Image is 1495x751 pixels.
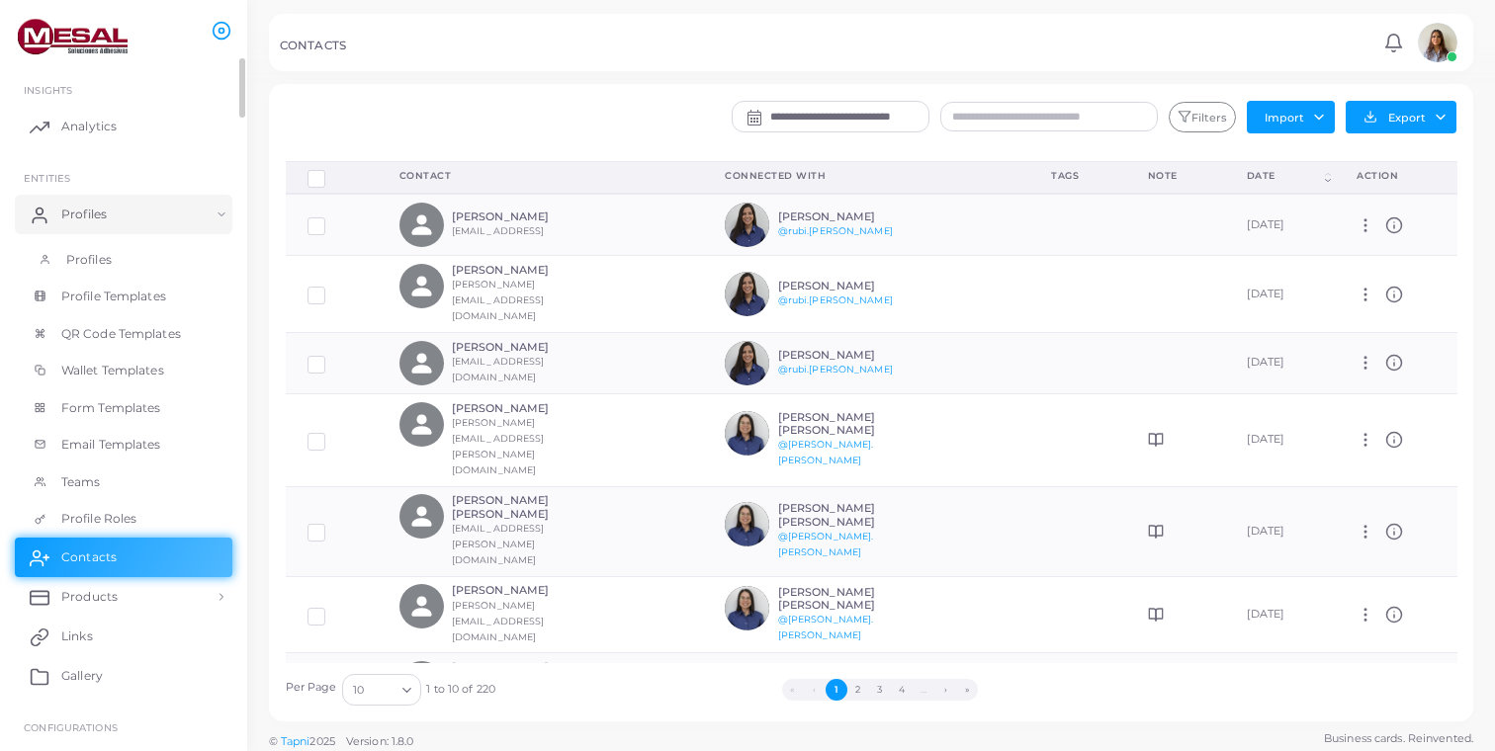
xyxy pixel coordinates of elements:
h5: CONTACTS [280,39,346,52]
svg: person fill [408,211,435,238]
img: avatar [725,586,769,630]
a: Products [15,577,232,617]
a: Gallery [15,656,232,696]
span: Profile Roles [61,510,136,528]
h6: [PERSON_NAME] [452,341,597,354]
a: Links [15,617,232,656]
a: Contacts [15,538,232,577]
h6: [PERSON_NAME] [452,661,597,674]
small: [PERSON_NAME][EMAIL_ADDRESS][DOMAIN_NAME] [452,279,545,321]
div: [DATE] [1247,524,1314,540]
span: Configurations [24,721,118,733]
ul: Pagination [495,679,1265,701]
small: [EMAIL_ADDRESS] [452,225,545,236]
span: Version: 1.8.0 [346,734,414,748]
button: Filters [1169,102,1236,133]
div: [DATE] [1247,287,1314,302]
button: Import [1247,101,1335,132]
span: ENTITIES [24,172,70,184]
img: avatar [1418,23,1457,62]
a: Profiles [15,241,232,279]
span: Wallet Templates [61,362,164,379]
button: Go to page 3 [869,679,891,701]
h6: [PERSON_NAME] [452,264,597,277]
input: Search for option [366,679,395,701]
span: Profiles [66,251,112,269]
small: [EMAIL_ADDRESS][DOMAIN_NAME] [452,356,545,382]
span: Profiles [61,206,107,223]
a: @rubi.[PERSON_NAME] [778,225,893,236]
a: Tapni [281,734,310,748]
div: Connected With [725,169,1008,183]
button: Go to last page [956,679,978,701]
span: Analytics [61,118,117,135]
span: Profile Templates [61,288,166,305]
small: [PERSON_NAME][EMAIL_ADDRESS][PERSON_NAME][DOMAIN_NAME] [452,417,545,475]
small: [EMAIL_ADDRESS][PERSON_NAME][DOMAIN_NAME] [452,523,545,565]
a: @[PERSON_NAME].[PERSON_NAME] [778,614,874,640]
a: Profile Templates [15,278,232,315]
button: Go to page 4 [891,679,913,701]
label: Per Page [286,680,337,696]
span: Form Templates [61,399,161,417]
button: Go to next page [934,679,956,701]
div: [DATE] [1247,432,1314,448]
h6: [PERSON_NAME] [452,584,597,597]
img: avatar [725,341,769,385]
span: 2025 [309,733,334,750]
a: Email Templates [15,426,232,463]
svg: person fill [408,273,435,299]
h6: [PERSON_NAME] [452,210,597,223]
h6: [PERSON_NAME] [778,210,923,223]
div: [DATE] [1247,607,1314,623]
button: Export [1346,101,1456,133]
span: Products [61,588,118,606]
span: Links [61,627,93,645]
div: Tags [1051,169,1103,183]
img: avatar [725,203,769,247]
h6: [PERSON_NAME] [778,349,923,362]
span: Teams [61,473,101,491]
button: Go to page 2 [847,679,869,701]
th: Row-selection [286,161,378,194]
span: 1 to 10 of 220 [426,682,495,698]
a: avatar [1412,23,1462,62]
h6: [PERSON_NAME] [778,280,923,292]
span: INSIGHTS [24,84,72,96]
a: Profiles [15,195,232,234]
span: Business cards. Reinvented. [1324,730,1473,747]
span: 10 [353,680,364,701]
button: Go to page 1 [826,679,847,701]
a: @[PERSON_NAME].[PERSON_NAME] [778,531,874,557]
h6: [PERSON_NAME] [PERSON_NAME] [452,494,597,520]
a: @rubi.[PERSON_NAME] [778,364,893,375]
a: Analytics [15,107,232,146]
a: Wallet Templates [15,352,232,389]
div: Note [1148,169,1203,183]
div: [DATE] [1247,355,1314,371]
a: Teams [15,463,232,501]
h6: [PERSON_NAME] [PERSON_NAME] [778,586,923,612]
div: action [1357,169,1435,183]
h6: [PERSON_NAME] [PERSON_NAME] [778,502,923,528]
div: [DATE] [1247,217,1314,233]
svg: person fill [408,503,435,530]
div: Contact [399,169,682,183]
div: Date [1247,169,1322,183]
a: QR Code Templates [15,315,232,353]
img: avatar [725,272,769,316]
img: avatar [725,411,769,456]
span: Email Templates [61,436,161,454]
svg: person fill [408,350,435,376]
svg: person fill [408,411,435,438]
h6: [PERSON_NAME] [PERSON_NAME] [778,411,923,437]
span: Gallery [61,667,103,685]
span: QR Code Templates [61,325,181,343]
img: logo [18,19,128,55]
img: avatar [725,502,769,546]
svg: person fill [408,593,435,620]
a: Form Templates [15,389,232,427]
a: @rubi.[PERSON_NAME] [778,294,893,305]
a: Profile Roles [15,500,232,538]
